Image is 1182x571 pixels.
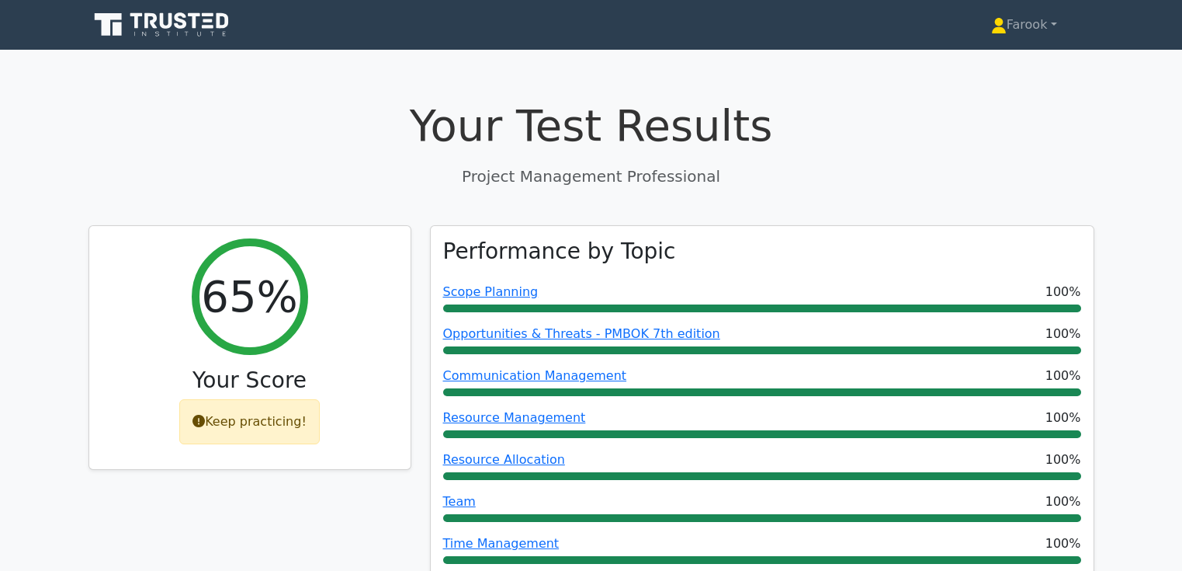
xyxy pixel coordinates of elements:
h3: Your Score [102,367,398,394]
h3: Performance by Topic [443,238,676,265]
a: Team [443,494,476,509]
a: Time Management [443,536,560,551]
span: 100% [1045,325,1081,343]
div: Keep practicing! [179,399,320,444]
a: Communication Management [443,368,627,383]
a: Resource Allocation [443,452,565,467]
span: 100% [1045,534,1081,553]
a: Resource Management [443,410,586,425]
h1: Your Test Results [88,99,1094,151]
span: 100% [1045,409,1081,427]
span: 100% [1045,283,1081,301]
a: Opportunities & Threats - PMBOK 7th edition [443,326,720,341]
a: Scope Planning [443,284,539,299]
span: 100% [1045,493,1081,511]
p: Project Management Professional [88,165,1094,188]
span: 100% [1045,451,1081,469]
span: 100% [1045,367,1081,385]
a: Farook [954,9,1094,40]
h2: 65% [201,270,297,322]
